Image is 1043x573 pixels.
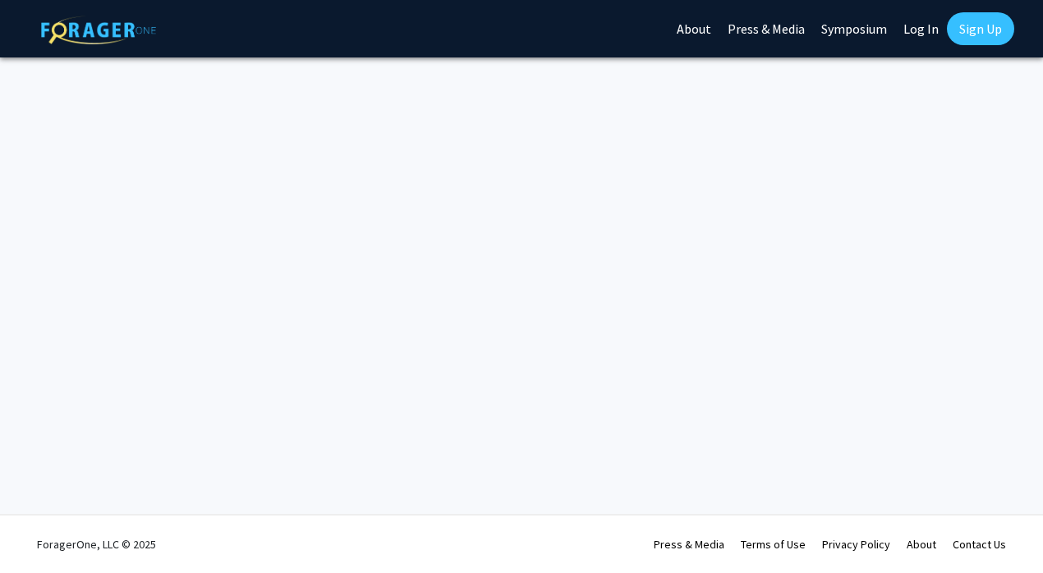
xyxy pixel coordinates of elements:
div: ForagerOne, LLC © 2025 [37,516,156,573]
a: Privacy Policy [822,537,890,552]
a: Terms of Use [741,537,806,552]
a: Contact Us [953,537,1006,552]
a: About [907,537,936,552]
a: Sign Up [947,12,1014,45]
a: Press & Media [654,537,724,552]
img: ForagerOne Logo [41,16,156,44]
